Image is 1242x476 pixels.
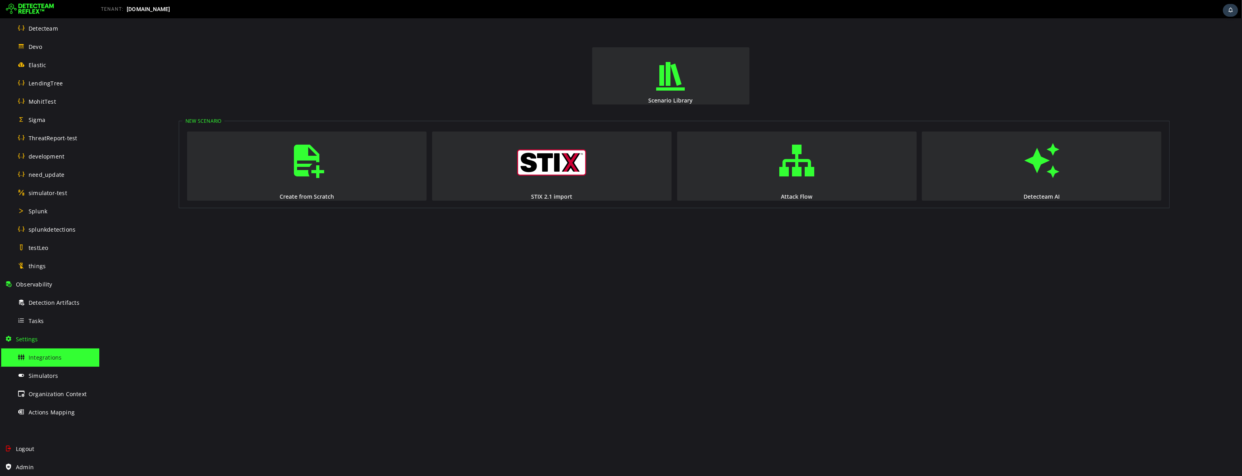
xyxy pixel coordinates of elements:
[29,189,67,197] span: simulator-test
[83,99,125,106] legend: New Scenario
[29,372,58,379] span: Simulators
[16,335,38,343] span: Settings
[29,61,46,69] span: Elastic
[88,113,327,182] button: Create from Scratch
[29,244,48,252] span: testLeo
[29,226,75,233] span: splunkdetections
[16,281,52,288] span: Observability
[29,79,63,87] span: LendingTree
[823,113,1062,182] button: Detecteam AI
[29,354,62,361] span: Integrations
[577,174,818,182] div: Attack Flow
[29,153,64,160] span: development
[6,3,54,15] img: Detecteam logo
[29,98,56,105] span: MohitTest
[1223,4,1238,17] div: Task Notifications
[29,299,79,306] span: Detection Artifacts
[578,113,817,182] button: Attack Flow
[29,262,46,270] span: things
[127,6,170,12] span: [DOMAIN_NAME]
[29,408,75,416] span: Actions Mapping
[29,134,77,142] span: ThreatReport-test
[418,131,487,157] img: logo_stix.svg
[492,78,651,86] div: Scenario Library
[16,445,34,453] span: Logout
[29,25,58,32] span: Detecteam
[16,463,34,471] span: Admin
[87,174,328,182] div: Create from Scratch
[29,116,45,124] span: Sigma
[29,43,42,50] span: Devo
[29,171,64,178] span: need_update
[101,6,124,12] span: TENANT:
[332,174,573,182] div: STIX 2.1 import
[333,113,572,182] button: STIX 2.1 import
[29,207,47,215] span: Splunk
[29,390,87,398] span: Organization Context
[822,174,1063,182] div: Detecteam AI
[29,317,44,325] span: Tasks
[493,29,650,86] button: Scenario Library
